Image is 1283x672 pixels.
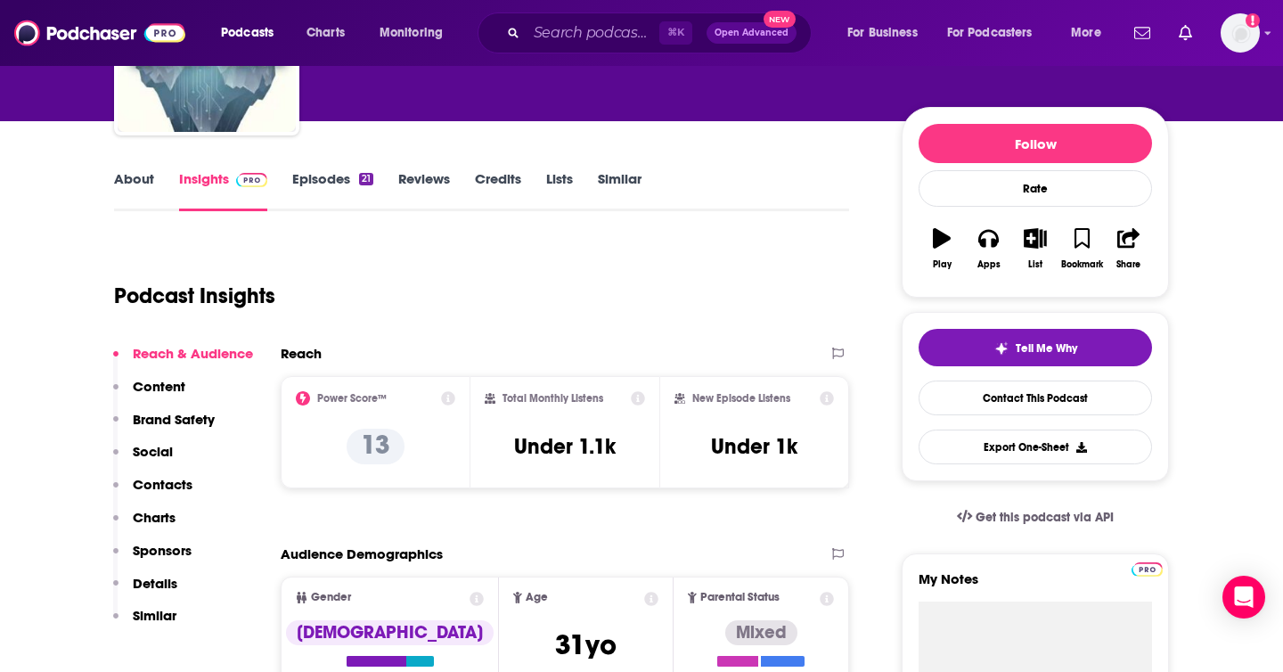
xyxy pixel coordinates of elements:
span: Logged in as Marketing09 [1221,13,1260,53]
a: Show notifications dropdown [1127,18,1157,48]
img: Podchaser Pro [236,173,267,187]
a: About [114,170,154,211]
img: tell me why sparkle [994,341,1009,356]
h3: Under 1.1k [514,433,616,460]
a: InsightsPodchaser Pro [179,170,267,211]
h2: Total Monthly Listens [503,392,603,405]
a: Episodes21 [292,170,373,211]
a: Lists [546,170,573,211]
img: User Profile [1221,13,1260,53]
div: [DEMOGRAPHIC_DATA] [286,620,494,645]
a: Show notifications dropdown [1172,18,1199,48]
a: Charts [295,19,355,47]
button: tell me why sparkleTell Me Why [919,329,1152,366]
button: Brand Safety [113,411,215,444]
button: Charts [113,509,176,542]
h2: Reach [281,345,322,362]
p: Social [133,443,173,460]
button: List [1012,217,1058,281]
div: Rate [919,170,1152,207]
button: Export One-Sheet [919,430,1152,464]
span: Get this podcast via API [976,510,1114,525]
div: Apps [977,259,1001,270]
button: Sponsors [113,542,192,575]
button: open menu [208,19,297,47]
span: 31 yo [555,627,617,662]
span: ⌘ K [659,21,692,45]
input: Search podcasts, credits, & more... [527,19,659,47]
p: Reach & Audience [133,345,253,362]
p: Details [133,575,177,592]
div: List [1028,259,1042,270]
a: Similar [598,170,641,211]
button: Details [113,575,177,608]
button: Contacts [113,476,192,509]
a: Pro website [1132,560,1163,577]
a: Credits [475,170,521,211]
h2: Audience Demographics [281,545,443,562]
span: Parental Status [700,592,780,603]
span: Age [526,592,548,603]
button: Play [919,217,965,281]
div: Mixed [725,620,797,645]
p: Charts [133,509,176,526]
button: Show profile menu [1221,13,1260,53]
button: Social [113,443,173,476]
p: Sponsors [133,542,192,559]
svg: Add a profile image [1246,13,1260,28]
h3: Under 1k [711,433,797,460]
span: Charts [306,20,345,45]
div: 21 [359,173,373,185]
img: Podchaser Pro [1132,562,1163,577]
a: Contact This Podcast [919,381,1152,415]
h2: New Episode Listens [692,392,790,405]
p: 13 [347,429,405,464]
h2: Power Score™ [317,392,387,405]
button: Reach & Audience [113,345,253,378]
span: For Podcasters [947,20,1033,45]
a: Get this podcast via API [943,496,1128,539]
span: Tell Me Why [1016,341,1077,356]
span: Gender [311,592,351,603]
button: Share [1106,217,1152,281]
button: Bookmark [1058,217,1105,281]
button: open menu [936,19,1058,47]
button: open menu [835,19,940,47]
span: Podcasts [221,20,274,45]
button: open menu [1058,19,1124,47]
a: Reviews [398,170,450,211]
div: Share [1116,259,1140,270]
span: Monitoring [380,20,443,45]
p: Brand Safety [133,411,215,428]
span: Open Advanced [715,29,789,37]
button: Similar [113,607,176,640]
button: Follow [919,124,1152,163]
button: Apps [965,217,1011,281]
span: New [764,11,796,28]
p: Contacts [133,476,192,493]
p: Similar [133,607,176,624]
button: open menu [367,19,466,47]
p: Content [133,378,185,395]
span: More [1071,20,1101,45]
div: Play [933,259,952,270]
button: Open AdvancedNew [707,22,797,44]
h1: Podcast Insights [114,283,275,309]
button: Content [113,378,185,411]
img: Podchaser - Follow, Share and Rate Podcasts [14,16,185,50]
span: For Business [847,20,918,45]
div: Open Intercom Messenger [1222,576,1265,619]
div: Search podcasts, credits, & more... [494,12,829,53]
label: My Notes [919,570,1152,602]
div: Bookmark [1061,259,1103,270]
